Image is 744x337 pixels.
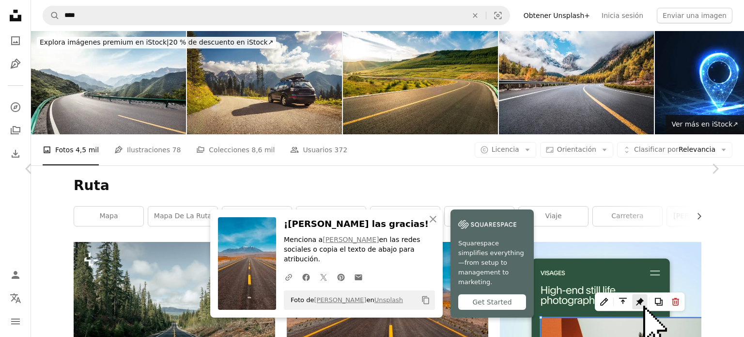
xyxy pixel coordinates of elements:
[465,6,486,25] button: Borrar
[284,235,435,264] p: Menciona a en las redes sociales o copia el texto de abajo para atribución.
[74,207,143,226] a: mapa
[31,31,186,134] img: Mountains and roads
[290,134,347,165] a: Usuarios 372
[690,207,701,226] button: desplazar lista a la derecha
[6,312,25,331] button: Menú
[187,31,342,134] img: car for traveling with a mountain road
[37,37,276,48] div: 20 % de descuento en iStock ↗
[6,289,25,308] button: Idioma
[667,207,736,226] a: [PERSON_NAME]
[519,207,588,226] a: viaje
[286,292,403,308] span: Foto de en
[332,267,350,287] a: Comparte en Pinterest
[43,6,510,25] form: Encuentra imágenes en todo el sitio
[666,115,744,134] a: Ver más en iStock↗
[74,177,701,194] h1: Ruta
[343,31,498,134] img: Pastizales y carretera
[518,8,596,23] a: Obtener Unsplash+
[6,121,25,140] a: Colecciones
[371,207,440,226] a: dirección
[499,31,654,134] img: Mountain road
[6,97,25,117] a: Explorar
[596,8,649,23] a: Inicia sesión
[6,54,25,74] a: Ilustraciones
[315,267,332,287] a: Comparte en Twitter
[74,305,275,313] a: Un camino vacío rodeado de árboles y montañas
[657,8,732,23] button: Enviar una imagen
[31,31,282,54] a: Explora imágenes premium en iStock|20 % de descuento en iStock↗
[458,239,526,287] span: Squarespace simplifies everything—from setup to management to marketing.
[486,6,510,25] button: Búsqueda visual
[374,296,403,304] a: Unsplash
[40,38,169,46] span: Explora imágenes premium en iStock |
[172,144,181,155] span: 78
[251,144,275,155] span: 8,6 mil
[450,209,534,318] a: Squarespace simplifies everything—from setup to management to marketing.Get Started
[475,142,536,158] button: Licencia
[593,207,662,226] a: carretera
[222,207,292,226] a: la carretera
[323,236,379,243] a: [PERSON_NAME]
[296,207,366,226] a: sendero
[492,145,519,153] span: Licencia
[671,120,738,128] span: Ver más en iStock ↗
[350,267,367,287] a: Comparte por correo electrónico
[634,145,679,153] span: Clasificar por
[284,217,435,231] h3: ¡[PERSON_NAME] las gracias!
[148,207,217,226] a: Mapa de la ruta
[114,134,181,165] a: Ilustraciones 78
[617,142,732,158] button: Clasificar porRelevancia
[297,267,315,287] a: Comparte en Facebook
[458,217,516,232] img: file-1747939142011-51e5cc87e3c9
[6,265,25,285] a: Iniciar sesión / Registrarse
[634,145,715,155] span: Relevancia
[458,294,526,310] div: Get Started
[686,122,744,215] a: Siguiente
[418,292,434,308] button: Copiar al portapapeles
[6,31,25,50] a: Fotos
[540,142,613,158] button: Orientación
[196,134,275,165] a: Colecciones 8,6 mil
[557,145,596,153] span: Orientación
[445,207,514,226] a: Ruta 66
[314,296,366,304] a: [PERSON_NAME]
[334,144,347,155] span: 372
[43,6,60,25] button: Buscar en Unsplash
